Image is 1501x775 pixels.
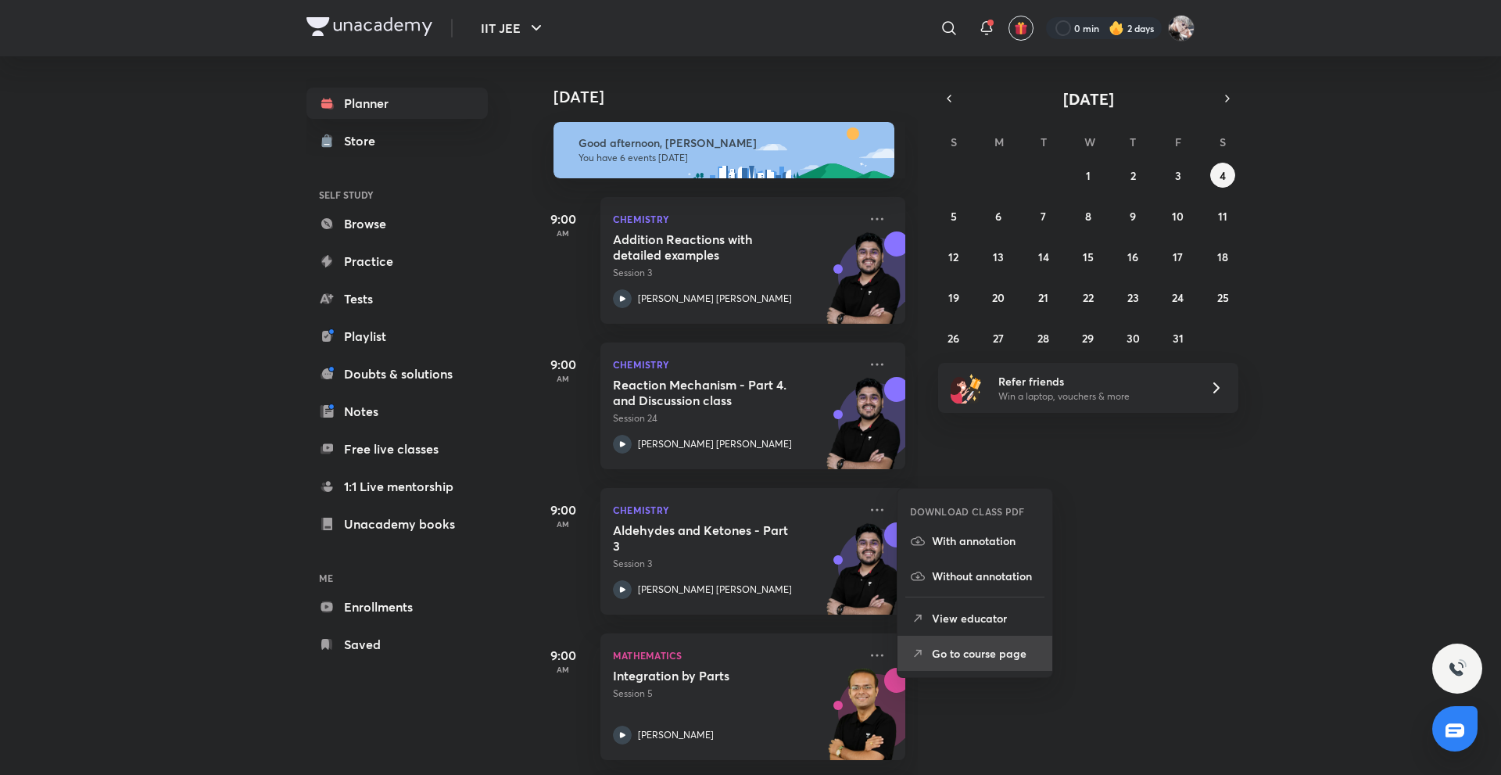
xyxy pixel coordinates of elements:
a: Practice [306,246,488,277]
abbr: October 28, 2025 [1037,331,1049,346]
button: October 22, 2025 [1076,285,1101,310]
p: [PERSON_NAME] [PERSON_NAME] [638,292,792,306]
button: October 7, 2025 [1031,203,1056,228]
button: October 5, 2025 [941,203,966,228]
p: Session 3 [613,557,858,571]
p: AM [532,519,594,529]
button: October 21, 2025 [1031,285,1056,310]
abbr: October 14, 2025 [1038,249,1049,264]
img: unacademy [819,231,905,339]
button: October 16, 2025 [1120,244,1145,269]
abbr: Saturday [1220,135,1226,149]
a: Notes [306,396,488,427]
p: [PERSON_NAME] [638,728,714,742]
p: Chemistry [613,501,858,519]
button: October 19, 2025 [941,285,966,310]
p: Go to course page [932,645,1040,662]
h6: DOWNLOAD CLASS PDF [910,504,1025,518]
span: [DATE] [1063,88,1114,109]
abbr: October 2, 2025 [1130,168,1136,183]
p: Chemistry [613,210,858,228]
h6: Good afternoon, [PERSON_NAME] [579,136,880,150]
abbr: Friday [1175,135,1181,149]
abbr: October 26, 2025 [948,331,959,346]
abbr: October 9, 2025 [1130,209,1136,224]
abbr: October 3, 2025 [1175,168,1181,183]
button: October 18, 2025 [1210,244,1235,269]
abbr: October 22, 2025 [1083,290,1094,305]
button: October 3, 2025 [1166,163,1191,188]
abbr: October 20, 2025 [992,290,1005,305]
h6: ME [306,565,488,591]
h6: SELF STUDY [306,181,488,208]
abbr: October 29, 2025 [1082,331,1094,346]
h5: 9:00 [532,210,594,228]
a: Tests [306,283,488,314]
a: Enrollments [306,591,488,623]
abbr: Thursday [1130,135,1136,149]
h5: Integration by Parts [613,668,808,684]
button: October 17, 2025 [1166,244,1191,269]
button: October 25, 2025 [1210,285,1235,310]
p: Session 5 [613,687,858,701]
button: October 11, 2025 [1210,203,1235,228]
p: [PERSON_NAME] [PERSON_NAME] [638,437,792,451]
p: With annotation [932,533,1040,549]
abbr: October 6, 2025 [995,209,1001,224]
abbr: October 18, 2025 [1217,249,1228,264]
button: October 26, 2025 [941,325,966,350]
abbr: October 31, 2025 [1173,331,1184,346]
img: Company Logo [306,17,432,36]
abbr: Tuesday [1041,135,1047,149]
button: October 24, 2025 [1166,285,1191,310]
h4: [DATE] [553,88,921,106]
a: Store [306,125,488,156]
h6: Refer friends [998,373,1191,389]
button: October 10, 2025 [1166,203,1191,228]
abbr: October 11, 2025 [1218,209,1227,224]
button: October 31, 2025 [1166,325,1191,350]
abbr: October 24, 2025 [1172,290,1184,305]
button: October 27, 2025 [986,325,1011,350]
p: Chemistry [613,355,858,374]
abbr: October 12, 2025 [948,249,958,264]
abbr: October 5, 2025 [951,209,957,224]
a: Planner [306,88,488,119]
h5: 9:00 [532,646,594,665]
button: October 20, 2025 [986,285,1011,310]
p: Win a laptop, vouchers & more [998,389,1191,404]
img: referral [951,372,982,404]
img: unacademy [819,522,905,630]
button: October 4, 2025 [1210,163,1235,188]
abbr: October 23, 2025 [1127,290,1139,305]
abbr: Sunday [951,135,957,149]
button: October 15, 2025 [1076,244,1101,269]
button: avatar [1008,16,1034,41]
h5: 9:00 [532,355,594,374]
button: October 29, 2025 [1076,325,1101,350]
abbr: October 15, 2025 [1083,249,1094,264]
button: October 14, 2025 [1031,244,1056,269]
p: You have 6 events [DATE] [579,152,880,164]
abbr: October 17, 2025 [1173,249,1183,264]
a: Free live classes [306,433,488,465]
button: October 8, 2025 [1076,203,1101,228]
abbr: October 25, 2025 [1217,290,1229,305]
button: October 6, 2025 [986,203,1011,228]
a: Doubts & solutions [306,358,488,389]
p: [PERSON_NAME] [PERSON_NAME] [638,583,792,597]
img: unacademy [819,377,905,485]
a: Browse [306,208,488,239]
h5: Aldehydes and Ketones - Part 3 [613,522,808,554]
p: Mathematics [613,646,858,665]
button: October 12, 2025 [941,244,966,269]
h5: 9:00 [532,501,594,519]
p: Session 24 [613,411,858,425]
a: Saved [306,629,488,660]
p: AM [532,228,594,238]
img: avatar [1014,21,1028,35]
img: afternoon [553,122,894,178]
a: Unacademy books [306,508,488,540]
button: October 30, 2025 [1120,325,1145,350]
p: Without annotation [932,568,1040,584]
